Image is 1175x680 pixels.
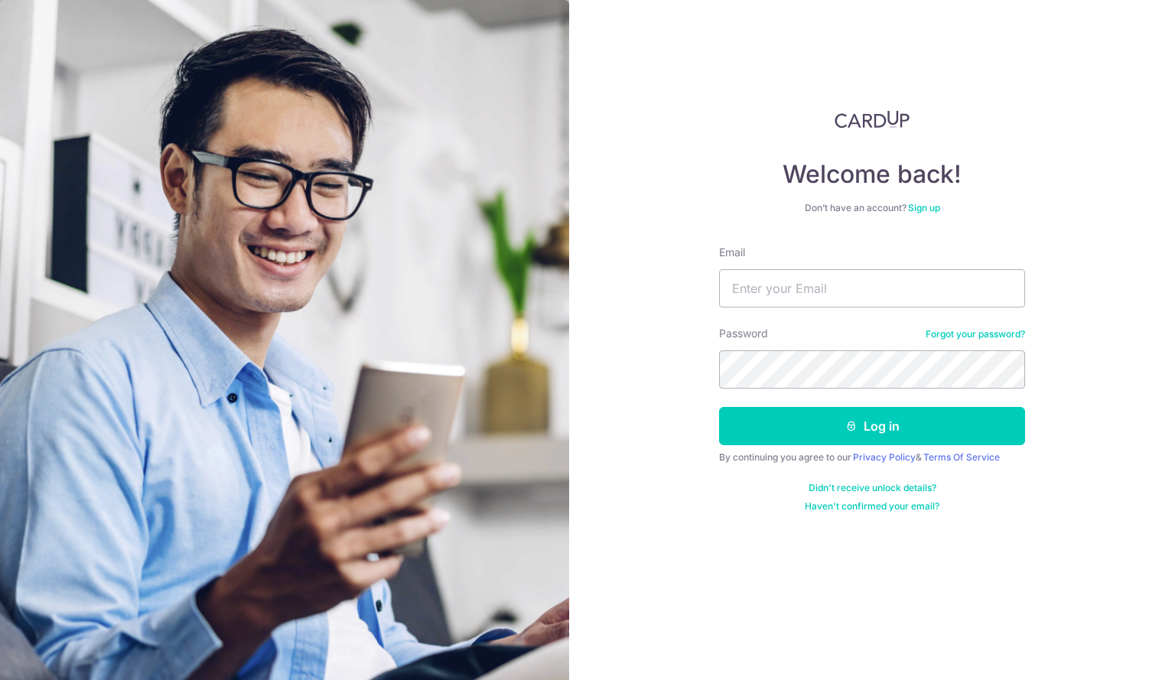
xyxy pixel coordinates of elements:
[926,328,1025,340] a: Forgot your password?
[719,245,745,260] label: Email
[719,451,1025,464] div: By continuing you agree to our &
[719,326,768,341] label: Password
[719,159,1025,190] h4: Welcome back!
[835,110,910,129] img: CardUp Logo
[853,451,916,463] a: Privacy Policy
[923,451,1000,463] a: Terms Of Service
[719,269,1025,307] input: Enter your Email
[719,202,1025,214] div: Don’t have an account?
[809,482,936,494] a: Didn't receive unlock details?
[719,407,1025,445] button: Log in
[908,202,940,213] a: Sign up
[805,500,939,512] a: Haven't confirmed your email?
